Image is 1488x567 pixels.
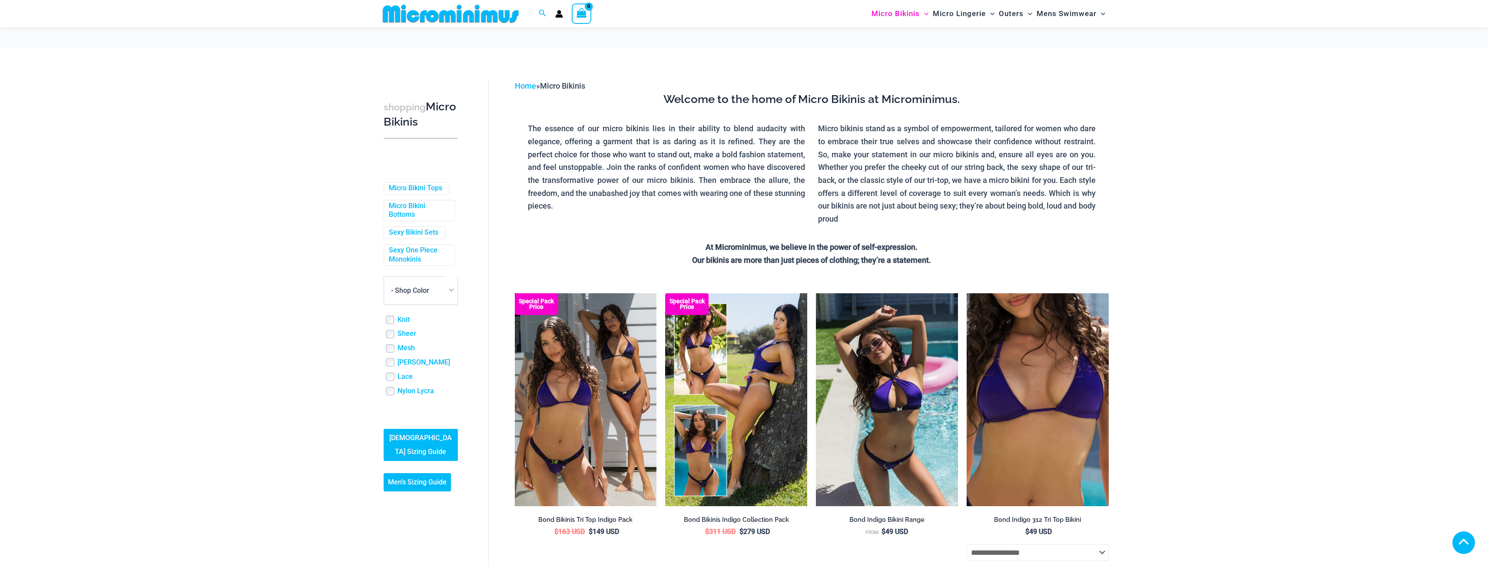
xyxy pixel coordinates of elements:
span: $ [1025,527,1029,536]
span: Micro Bikinis [872,3,920,25]
a: [PERSON_NAME] [398,358,450,367]
a: Bond Indigo Tri Top Pack (1) Bond Indigo Tri Top Pack Back (1)Bond Indigo Tri Top Pack Back (1) [515,293,657,506]
a: Lace [398,372,413,381]
a: Micro LingerieMenu ToggleMenu Toggle [931,3,997,25]
img: MM SHOP LOGO FLAT [379,4,522,23]
a: Bond Bikinis Indigo Collection Pack [665,516,807,527]
span: From: [865,530,879,535]
h2: Bond Indigo 312 Tri Top Bikini [967,516,1109,524]
a: Micro BikinisMenu ToggleMenu Toggle [869,3,931,25]
p: Micro bikinis stand as a symbol of empowerment, tailored for women who dare to embrace their true... [818,122,1096,225]
a: Search icon link [539,8,547,19]
strong: At Microminimus, we believe in the power of self-expression. [706,242,918,252]
span: Outers [999,3,1024,25]
a: Sheer [398,329,416,338]
span: - Shop Color [384,277,457,305]
bdi: 279 USD [739,527,770,536]
p: The essence of our micro bikinis lies in their ability to blend audacity with elegance, offering ... [528,122,805,212]
a: Micro Bikini Bottoms [389,202,448,220]
span: $ [554,527,558,536]
span: Micro Bikinis [540,81,585,90]
bdi: 311 USD [705,527,736,536]
bdi: 163 USD [554,527,585,536]
span: $ [739,527,743,536]
nav: Site Navigation [868,1,1109,26]
a: Home [515,81,536,90]
a: Mens SwimwearMenu ToggleMenu Toggle [1034,3,1107,25]
bdi: 49 USD [882,527,908,536]
a: [DEMOGRAPHIC_DATA] Sizing Guide [384,429,458,461]
h2: Bond Bikinis Tri Top Indigo Pack [515,516,657,524]
a: Bond Indigo 393 Top 285 Cheeky Bikini 10Bond Indigo 393 Top 285 Cheeky Bikini 04Bond Indigo 393 T... [816,293,958,506]
span: shopping [384,102,426,113]
bdi: 149 USD [589,527,619,536]
span: Mens Swimwear [1037,3,1097,25]
strong: Our bikinis are more than just pieces of clothing; they’re a statement. [692,255,931,265]
a: Bond Indigo Bikini Range [816,516,958,527]
a: Men’s Sizing Guide [384,473,451,491]
h2: Bond Bikinis Indigo Collection Pack [665,516,807,524]
img: Bond Indigo Tri Top Pack (1) [515,293,657,506]
h2: Bond Indigo Bikini Range [816,516,958,524]
a: Bond Indigo 312 Tri Top Bikini [967,516,1109,527]
span: Micro Lingerie [933,3,986,25]
span: $ [882,527,885,536]
a: Bond Indigo 312 Top 02Bond Indigo 312 Top 492 Thong Bikini 04Bond Indigo 312 Top 492 Thong Bikini 04 [967,293,1109,506]
b: Special Pack Price [665,298,709,310]
a: Nylon Lycra [398,387,434,396]
img: Bond Inidgo Collection Pack (10) [665,293,807,506]
a: Micro Bikini Tops [389,184,442,193]
a: Bond Bikinis Tri Top Indigo Pack [515,516,657,527]
span: Menu Toggle [920,3,928,25]
span: $ [705,527,709,536]
span: - Shop Color [384,276,458,305]
span: Menu Toggle [1024,3,1032,25]
a: Bond Inidgo Collection Pack (10) Bond Indigo Bikini Collection Pack Back (6)Bond Indigo Bikini Co... [665,293,807,506]
span: $ [589,527,593,536]
img: Bond Indigo 393 Top 285 Cheeky Bikini 10 [816,293,958,506]
a: Mesh [398,344,415,353]
b: Special Pack Price [515,298,558,310]
h3: Welcome to the home of Micro Bikinis at Microminimus. [521,92,1102,107]
span: » [515,81,585,90]
span: Menu Toggle [1097,3,1105,25]
a: View Shopping Cart, empty [572,3,592,23]
img: Bond Indigo 312 Top 02 [967,293,1109,506]
a: Sexy One Piece Monokinis [389,246,448,264]
bdi: 49 USD [1025,527,1052,536]
a: Account icon link [555,10,563,18]
a: Knit [398,315,410,325]
a: OutersMenu ToggleMenu Toggle [997,3,1034,25]
a: Sexy Bikini Sets [389,228,438,237]
h3: Micro Bikinis [384,99,458,129]
span: - Shop Color [391,286,429,295]
span: Menu Toggle [986,3,994,25]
